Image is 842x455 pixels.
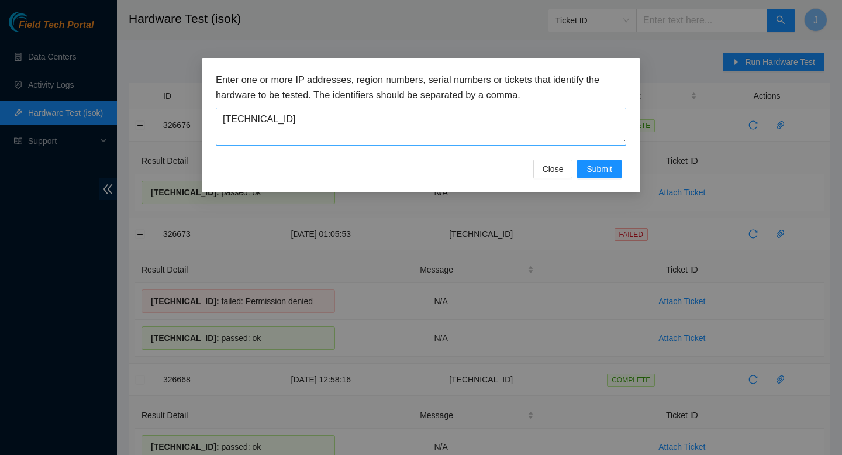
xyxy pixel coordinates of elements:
[216,73,626,102] h3: Enter one or more IP addresses, region numbers, serial numbers or tickets that identify the hardw...
[543,163,564,175] span: Close
[533,160,573,178] button: Close
[577,160,622,178] button: Submit
[216,108,626,146] textarea: [TECHNICAL_ID]
[586,163,612,175] span: Submit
